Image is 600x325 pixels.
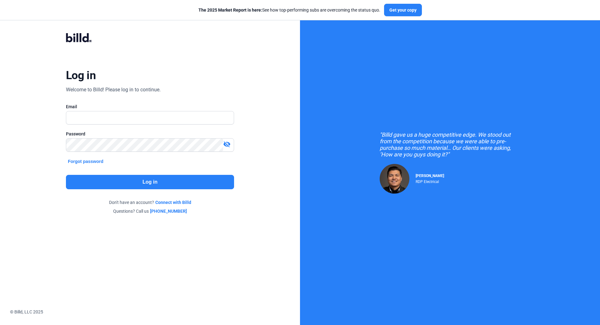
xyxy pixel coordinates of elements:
button: Log in [66,175,234,189]
div: Don't have an account? [66,199,234,206]
span: The 2025 Market Report is here: [198,8,262,13]
a: [PHONE_NUMBER] [150,208,187,214]
a: Connect with Billd [155,199,191,206]
button: Forgot password [66,158,105,165]
div: "Billd gave us a huge competitive edge. We stood out from the competition because we were able to... [380,131,520,158]
span: [PERSON_NAME] [416,174,444,178]
div: Log in [66,69,96,82]
img: Raul Pacheco [380,164,409,194]
div: Password [66,131,234,137]
div: Email [66,104,234,110]
div: Questions? Call us [66,208,234,214]
div: See how top-performing subs are overcoming the status quo. [198,7,380,13]
button: Get your copy [384,4,422,16]
mat-icon: visibility_off [223,140,231,148]
div: RDP Electrical [416,178,444,184]
div: Welcome to Billd! Please log in to continue. [66,86,161,94]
